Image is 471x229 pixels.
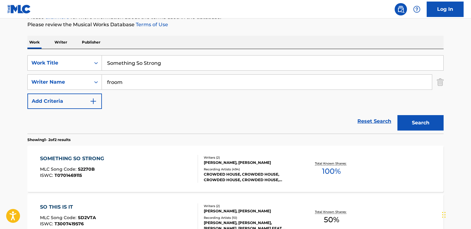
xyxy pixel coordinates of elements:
[427,2,464,17] a: Log In
[54,173,82,178] span: T0701469115
[315,161,348,166] p: Total Known Shares:
[78,166,95,172] span: S2270B
[397,6,405,13] img: search
[27,21,444,28] p: Please review the Musical Works Database
[53,36,69,49] p: Writer
[27,94,102,109] button: Add Criteria
[204,204,297,208] div: Writers ( 2 )
[397,115,444,131] button: Search
[322,166,341,177] span: 100 %
[413,6,421,13] img: help
[27,55,444,134] form: Search Form
[204,215,297,220] div: Recording Artists ( 10 )
[78,215,96,220] span: SD2VTA
[395,3,407,15] a: Public Search
[80,36,102,49] p: Publisher
[204,160,297,165] div: [PERSON_NAME], [PERSON_NAME]
[324,214,339,225] span: 50 %
[204,208,297,214] div: [PERSON_NAME], [PERSON_NAME]
[40,155,107,162] div: SOMETHING SO STRONG
[40,221,54,227] span: ISWC :
[40,203,96,211] div: SO THIS IS IT
[27,36,42,49] p: Work
[437,74,444,90] img: Delete Criterion
[54,221,84,227] span: T3007419576
[204,167,297,172] div: Recording Artists ( 494 )
[315,210,348,214] p: Total Known Shares:
[31,78,87,86] div: Writer Name
[40,215,78,220] span: MLC Song Code :
[27,137,70,143] p: Showing 1 - 2 of 2 results
[40,166,78,172] span: MLC Song Code :
[204,155,297,160] div: Writers ( 2 )
[135,22,168,27] a: Terms of Use
[27,146,444,192] a: SOMETHING SO STRONGMLC Song Code:S2270BISWC:T0701469115Writers (2)[PERSON_NAME], [PERSON_NAME]Rec...
[90,98,97,105] img: 9d2ae6d4665cec9f34b9.svg
[442,206,446,224] div: Drag
[31,59,87,67] div: Work Title
[440,199,471,229] iframe: Chat Widget
[204,172,297,183] div: CROWDED HOUSE, CROWDED HOUSE, CROWDED HOUSE, CROWDED HOUSE, CROWDED HOUSE
[354,114,394,128] a: Reset Search
[7,5,31,14] img: MLC Logo
[40,173,54,178] span: ISWC :
[411,3,423,15] div: Help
